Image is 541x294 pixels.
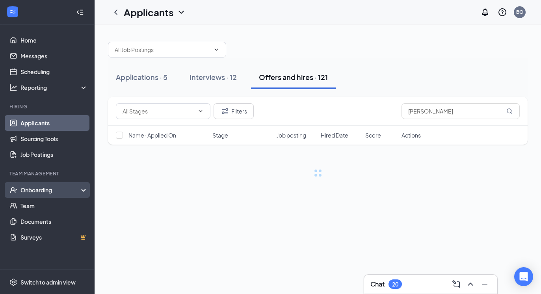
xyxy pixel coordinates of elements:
div: Open Intercom Messenger [514,267,533,286]
a: Scheduling [20,64,88,80]
div: Hiring [9,103,86,110]
button: Minimize [478,278,491,290]
a: SurveysCrown [20,229,88,245]
svg: Analysis [9,84,17,91]
svg: ComposeMessage [452,279,461,289]
h1: Applicants [124,6,173,19]
h3: Chat [370,280,385,288]
div: Switch to admin view [20,278,76,286]
a: Applicants [20,115,88,131]
svg: Settings [9,278,17,286]
div: Applications · 5 [116,72,167,82]
div: Interviews · 12 [190,72,237,82]
div: 20 [392,281,398,288]
span: Job posting [277,131,306,139]
svg: ChevronUp [466,279,475,289]
input: All Stages [123,107,194,115]
span: Hired Date [321,131,348,139]
a: Sourcing Tools [20,131,88,147]
svg: Notifications [480,7,490,17]
svg: ChevronDown [213,47,219,53]
div: Reporting [20,84,88,91]
div: BO [516,9,524,15]
button: Filter Filters [214,103,254,119]
button: ChevronUp [464,278,477,290]
svg: ChevronLeft [111,7,121,17]
svg: WorkstreamLogo [9,8,17,16]
svg: MagnifyingGlass [506,108,513,114]
svg: Minimize [480,279,489,289]
input: Search in offers and hires [402,103,520,119]
svg: ChevronDown [177,7,186,17]
a: Team [20,198,88,214]
svg: QuestionInfo [498,7,507,17]
span: Score [365,131,381,139]
a: Job Postings [20,147,88,162]
a: Home [20,32,88,48]
div: Onboarding [20,186,81,194]
svg: UserCheck [9,186,17,194]
svg: Collapse [76,8,84,16]
span: Stage [212,131,228,139]
span: Name · Applied On [128,131,176,139]
svg: Filter [220,106,230,116]
button: ComposeMessage [450,278,463,290]
a: Messages [20,48,88,64]
div: Offers and hires · 121 [259,72,328,82]
input: All Job Postings [115,45,210,54]
svg: ChevronDown [197,108,204,114]
a: Documents [20,214,88,229]
span: Actions [402,131,421,139]
div: Team Management [9,170,86,177]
